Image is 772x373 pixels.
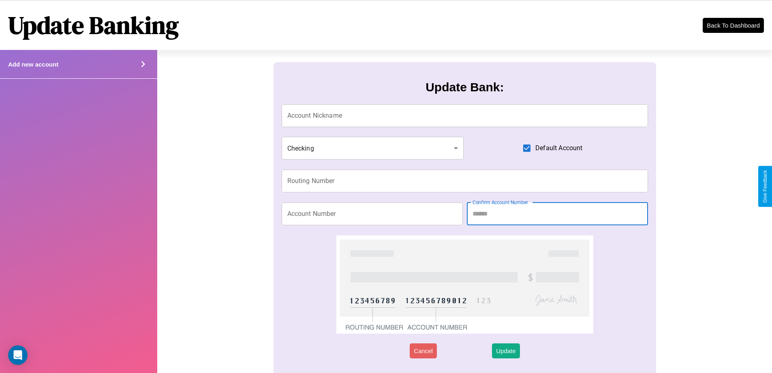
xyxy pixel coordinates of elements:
[410,343,437,358] button: Cancel
[762,170,768,203] div: Give Feedback
[8,345,28,365] div: Open Intercom Messenger
[282,137,464,160] div: Checking
[426,80,504,94] h3: Update Bank:
[336,235,593,334] img: check
[492,343,520,358] button: Update
[703,18,764,33] button: Back To Dashboard
[535,143,582,153] span: Default Account
[473,199,528,206] label: Confirm Account Number
[8,61,58,68] h4: Add new account
[8,9,179,42] h1: Update Banking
